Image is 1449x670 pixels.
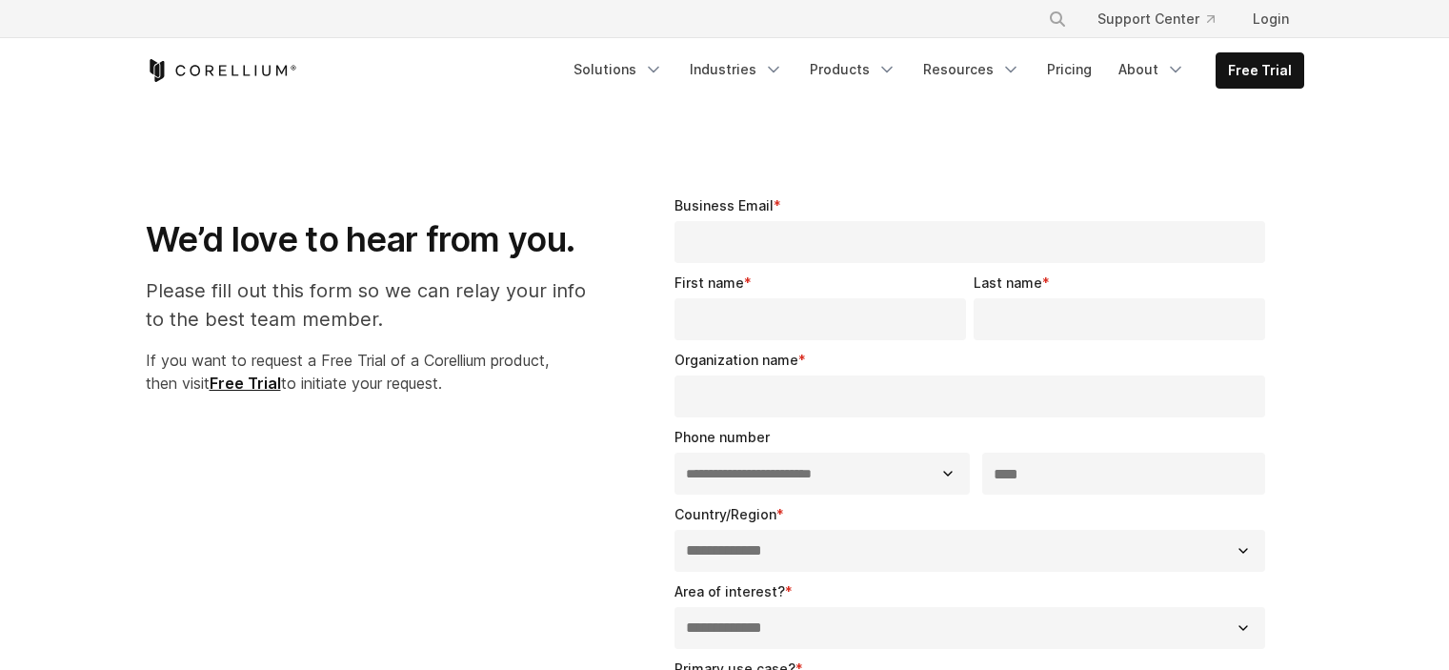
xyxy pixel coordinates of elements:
[146,276,606,334] p: Please fill out this form so we can relay your info to the best team member.
[562,52,1304,89] div: Navigation Menu
[912,52,1032,87] a: Resources
[798,52,908,87] a: Products
[146,218,606,261] h1: We’d love to hear from you.
[146,349,606,395] p: If you want to request a Free Trial of a Corellium product, then visit to initiate your request.
[1082,2,1230,36] a: Support Center
[1107,52,1197,87] a: About
[974,274,1042,291] span: Last name
[1025,2,1304,36] div: Navigation Menu
[562,52,674,87] a: Solutions
[146,59,297,82] a: Corellium Home
[674,352,798,368] span: Organization name
[674,429,770,445] span: Phone number
[674,583,785,599] span: Area of interest?
[1217,53,1303,88] a: Free Trial
[1040,2,1075,36] button: Search
[1036,52,1103,87] a: Pricing
[678,52,795,87] a: Industries
[1238,2,1304,36] a: Login
[210,374,281,393] a: Free Trial
[674,274,744,291] span: First name
[674,197,774,213] span: Business Email
[674,506,776,522] span: Country/Region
